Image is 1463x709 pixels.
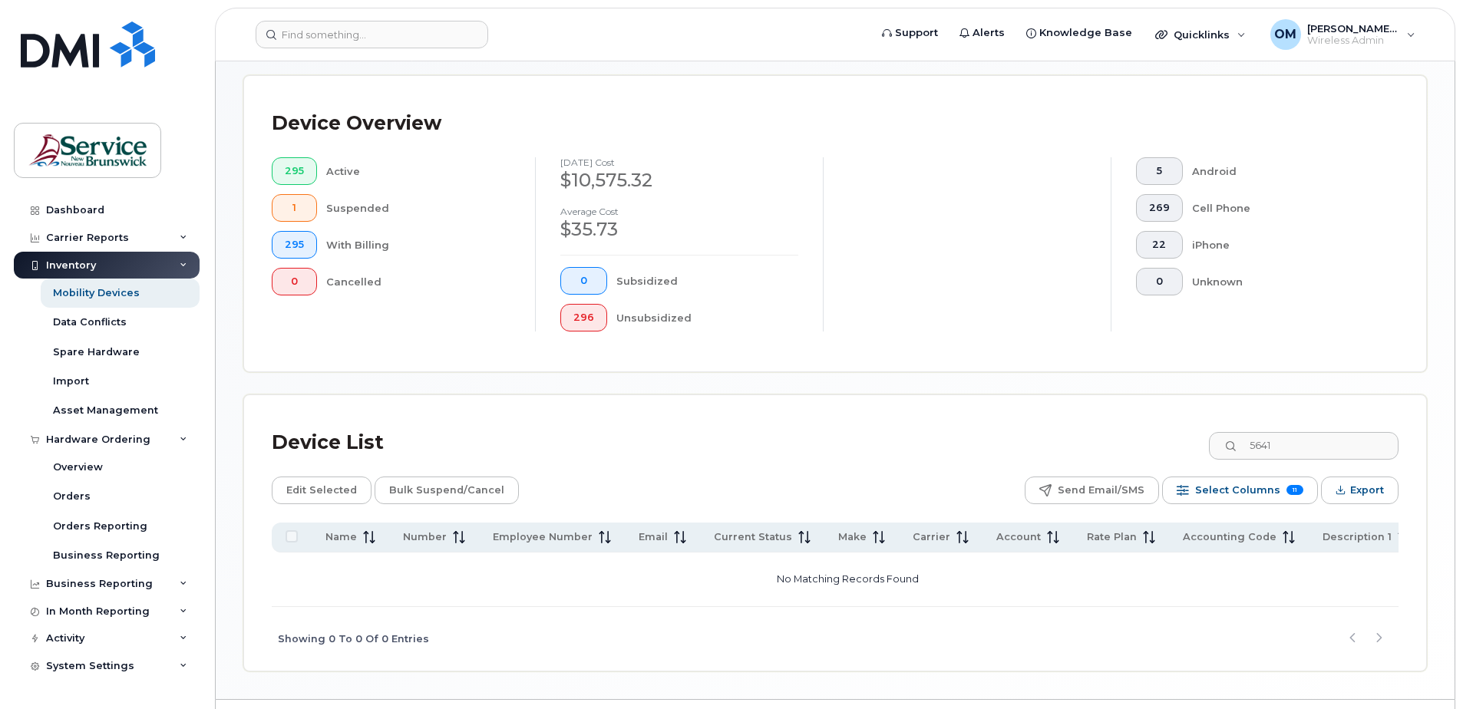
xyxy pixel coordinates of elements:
[560,167,798,193] div: $10,575.32
[286,479,357,502] span: Edit Selected
[1144,19,1257,50] div: Quicklinks
[1192,194,1375,222] div: Cell Phone
[326,268,511,295] div: Cancelled
[1058,479,1144,502] span: Send Email/SMS
[1149,202,1170,214] span: 269
[325,530,357,544] span: Name
[1192,268,1375,295] div: Unknown
[285,239,304,251] span: 295
[326,157,511,185] div: Active
[1016,18,1143,48] a: Knowledge Base
[1307,35,1399,47] span: Wireless Admin
[493,530,593,544] span: Employee Number
[1260,19,1426,50] div: Oliveira, Michael (DNRED/MRNDE-DAAF/MAAP)
[996,530,1041,544] span: Account
[560,216,798,242] div: $35.73
[1174,28,1230,41] span: Quicklinks
[573,275,594,287] span: 0
[560,267,607,295] button: 0
[389,479,504,502] span: Bulk Suspend/Cancel
[1025,477,1159,504] button: Send Email/SMS
[1136,268,1183,295] button: 0
[272,268,317,295] button: 0
[949,18,1016,48] a: Alerts
[616,304,799,331] div: Unsubsidized
[616,267,799,295] div: Subsidized
[375,477,519,504] button: Bulk Suspend/Cancel
[1162,477,1318,504] button: Select Columns 11
[573,312,594,324] span: 296
[1183,530,1276,544] span: Accounting Code
[285,202,304,214] span: 1
[285,275,304,288] span: 0
[1149,275,1170,288] span: 0
[1149,165,1170,177] span: 5
[1136,194,1183,222] button: 269
[1087,530,1137,544] span: Rate Plan
[1136,231,1183,259] button: 22
[1274,25,1296,44] span: OM
[272,194,317,222] button: 1
[1286,485,1303,495] span: 11
[272,231,317,259] button: 295
[1192,157,1375,185] div: Android
[278,628,429,651] span: Showing 0 To 0 Of 0 Entries
[560,206,798,216] h4: Average cost
[278,559,1418,600] p: No Matching Records Found
[1209,432,1399,460] input: Search Device List ...
[256,21,488,48] input: Find something...
[1307,22,1399,35] span: [PERSON_NAME] (DNRED/MRNDE-DAAF/MAAP)
[639,530,668,544] span: Email
[1192,231,1375,259] div: iPhone
[1321,477,1399,504] button: Export
[913,530,950,544] span: Carrier
[272,477,372,504] button: Edit Selected
[1350,479,1384,502] span: Export
[1323,530,1392,544] span: Description 1
[895,25,938,41] span: Support
[871,18,949,48] a: Support
[403,530,447,544] span: Number
[1195,479,1280,502] span: Select Columns
[560,304,607,331] button: 296
[1136,157,1183,185] button: 5
[326,194,511,222] div: Suspended
[285,165,304,177] span: 295
[560,157,798,167] h4: [DATE] cost
[272,157,317,185] button: 295
[1149,239,1170,251] span: 22
[1039,25,1132,41] span: Knowledge Base
[272,104,441,143] div: Device Overview
[714,530,792,544] span: Current Status
[272,423,384,463] div: Device List
[838,530,867,544] span: Make
[973,25,1005,41] span: Alerts
[326,231,511,259] div: With Billing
